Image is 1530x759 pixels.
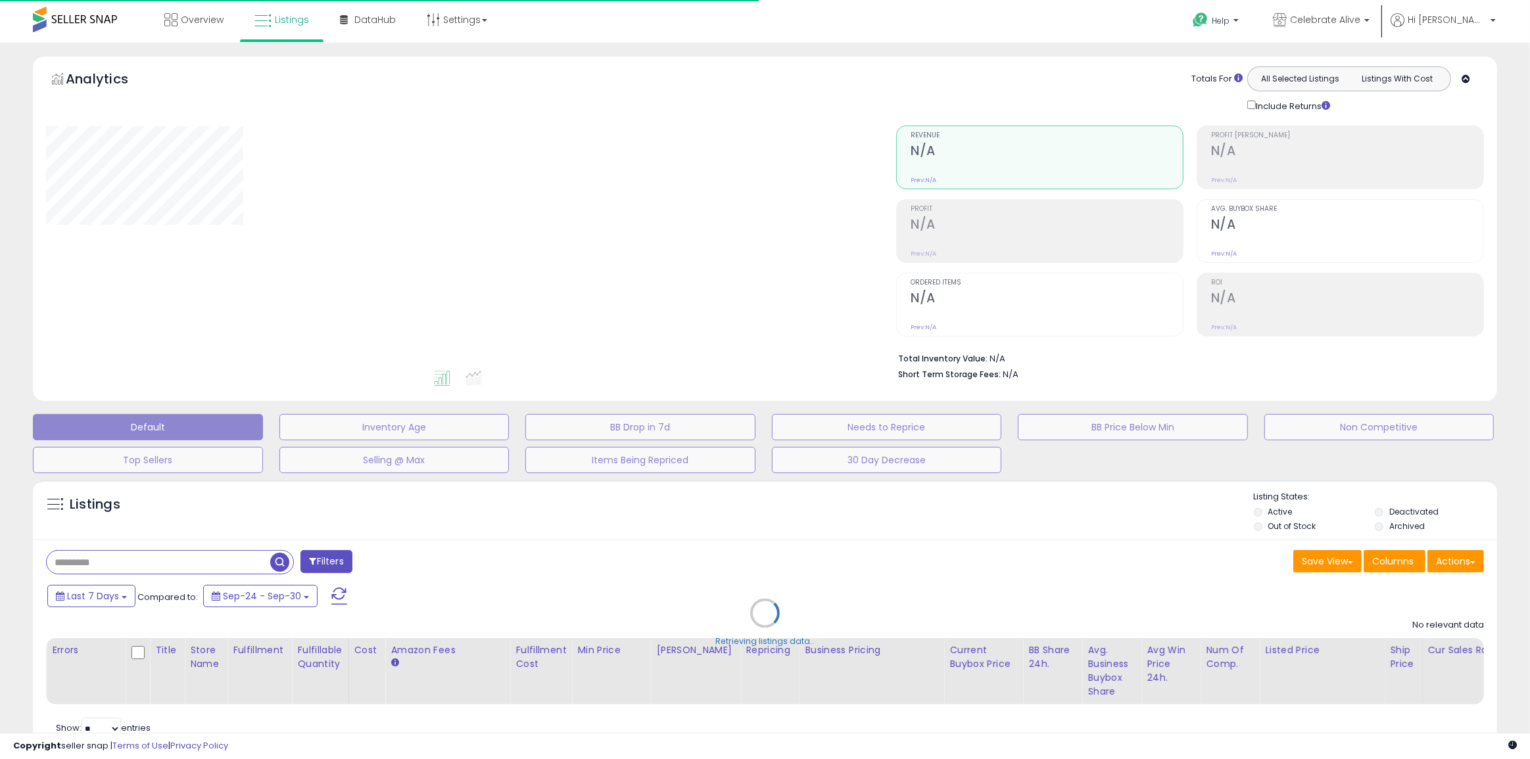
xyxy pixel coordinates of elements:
[911,290,1183,308] h2: N/A
[911,132,1183,139] span: Revenue
[1182,2,1252,43] a: Help
[1237,98,1346,112] div: Include Returns
[1003,368,1018,380] span: N/A
[525,414,755,440] button: BB Drop in 7d
[1251,70,1349,87] button: All Selected Listings
[772,414,1002,440] button: Needs to Reprice
[898,350,1474,365] li: N/A
[716,636,815,648] div: Retrieving listings data..
[275,13,309,26] span: Listings
[1264,414,1494,440] button: Non Competitive
[911,323,936,331] small: Prev: N/A
[911,250,936,258] small: Prev: N/A
[1211,206,1483,213] span: Avg. Buybox Share
[1408,13,1487,26] span: Hi [PERSON_NAME]
[1211,279,1483,287] span: ROI
[911,206,1183,213] span: Profit
[911,279,1183,287] span: Ordered Items
[66,70,154,91] h5: Analytics
[525,447,755,473] button: Items Being Repriced
[13,739,61,752] strong: Copyright
[279,414,510,440] button: Inventory Age
[33,447,263,473] button: Top Sellers
[33,414,263,440] button: Default
[1211,323,1237,331] small: Prev: N/A
[13,740,228,752] div: seller snap | |
[1290,13,1360,26] span: Celebrate Alive
[911,217,1183,235] h2: N/A
[1018,414,1248,440] button: BB Price Below Min
[911,176,936,184] small: Prev: N/A
[1349,70,1446,87] button: Listings With Cost
[898,353,988,364] b: Total Inventory Value:
[1211,217,1483,235] h2: N/A
[898,369,1001,380] b: Short Term Storage Fees:
[911,143,1183,161] h2: N/A
[279,447,510,473] button: Selling @ Max
[1211,176,1237,184] small: Prev: N/A
[772,447,1002,473] button: 30 Day Decrease
[1212,15,1230,26] span: Help
[181,13,224,26] span: Overview
[354,13,396,26] span: DataHub
[1211,132,1483,139] span: Profit [PERSON_NAME]
[1211,250,1237,258] small: Prev: N/A
[1391,13,1496,43] a: Hi [PERSON_NAME]
[1211,290,1483,308] h2: N/A
[1191,73,1243,85] div: Totals For
[1192,12,1208,28] i: Get Help
[1211,143,1483,161] h2: N/A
